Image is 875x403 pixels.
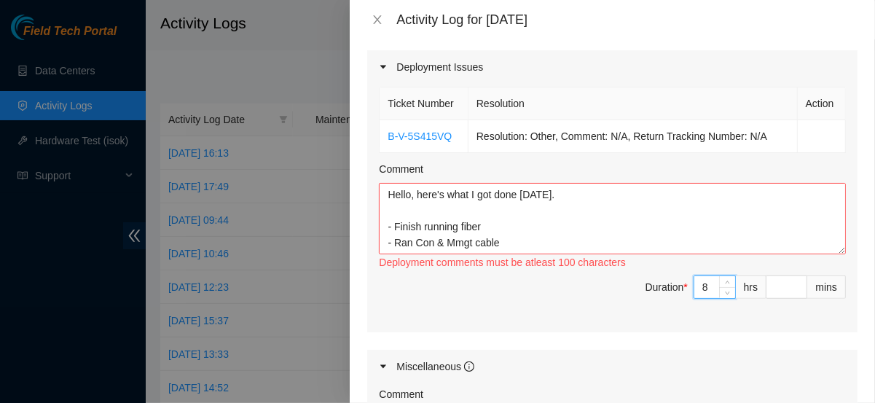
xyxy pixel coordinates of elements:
[379,161,423,177] label: Comment
[798,87,846,120] th: Action
[646,279,688,295] div: Duration
[468,120,798,153] td: Resolution: Other, Comment: N/A, Return Tracking Number: N/A
[388,130,452,142] a: B-V-5S415VQ
[379,362,388,371] span: caret-right
[367,13,388,27] button: Close
[379,63,388,71] span: caret-right
[723,278,732,287] span: up
[807,275,846,299] div: mins
[372,14,383,26] span: close
[736,275,766,299] div: hrs
[396,359,474,375] div: Miscellaneous
[719,276,735,287] span: Increase Value
[396,12,858,28] div: Activity Log for [DATE]
[468,87,798,120] th: Resolution
[723,289,732,297] span: down
[719,287,735,298] span: Decrease Value
[379,254,846,270] div: Deployment comments must be atleast 100 characters
[367,350,858,383] div: Miscellaneous info-circle
[464,361,474,372] span: info-circle
[379,386,423,402] label: Comment
[367,50,858,84] div: Deployment Issues
[380,87,468,120] th: Ticket Number
[379,183,846,254] textarea: Comment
